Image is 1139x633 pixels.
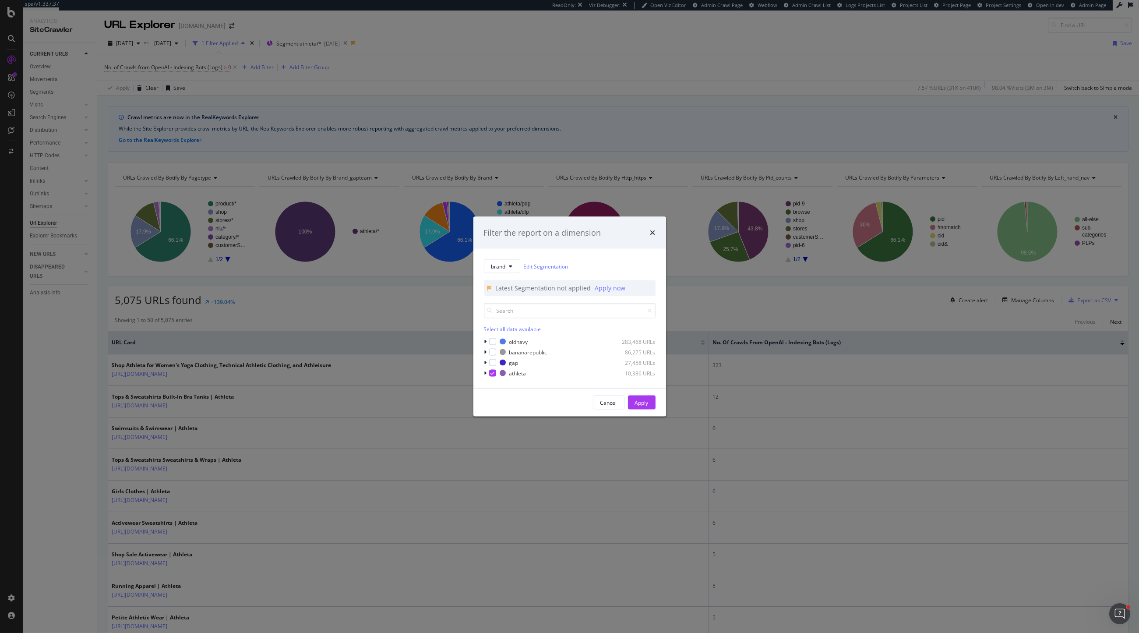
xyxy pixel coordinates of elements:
[509,359,518,366] div: gap
[473,216,666,417] div: modal
[509,348,547,356] div: bananarepublic
[650,227,656,238] div: times
[484,303,656,318] input: Search
[593,284,626,293] div: - Apply now
[484,325,656,333] div: Select all data available
[635,399,649,406] div: Apply
[524,262,568,271] a: Edit Segmentation
[628,396,656,410] button: Apply
[613,369,656,377] div: 10,386 URLs
[484,227,601,238] div: Filter the report on a dimension
[484,259,520,273] button: brand
[613,338,656,345] div: 283,468 URLs
[593,396,624,410] button: Cancel
[600,399,617,406] div: Cancel
[1109,603,1130,624] iframe: Intercom live chat
[491,262,506,270] span: brand
[496,284,593,293] div: Latest Segmentation not applied
[613,348,656,356] div: 86,275 URLs
[509,369,526,377] div: athleta
[613,359,656,366] div: 27,458 URLs
[509,338,528,345] div: oldnavy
